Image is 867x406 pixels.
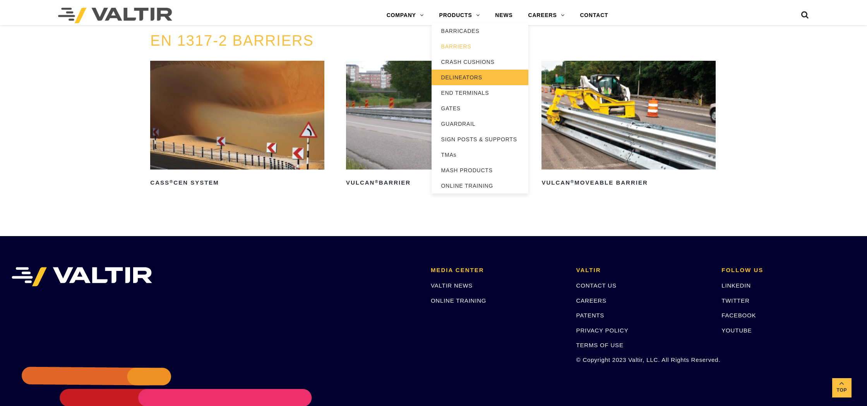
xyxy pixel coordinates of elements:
sup: ® [375,179,379,184]
a: CASS®CEN System [150,61,324,189]
a: LINKEDIN [721,282,751,289]
p: © Copyright 2023 Valtir, LLC. All Rights Reserved. [576,355,710,364]
a: CONTACT US [576,282,617,289]
a: TERMS OF USE [576,342,624,348]
a: PRIVACY POLICY [576,327,629,334]
a: VALTIR NEWS [431,282,473,289]
a: CRASH CUSHIONS [432,54,528,70]
a: ONLINE TRAINING [431,297,486,304]
a: PATENTS [576,312,605,319]
h2: Vulcan Barrier [346,176,520,189]
h2: MEDIA CENTER [431,267,565,274]
a: CAREERS [521,8,572,23]
a: GATES [432,101,528,116]
a: GUARDRAIL [432,116,528,132]
span: Top [832,386,852,395]
a: DELINEATORS [432,70,528,85]
a: SIGN POSTS & SUPPORTS [432,132,528,147]
sup: ® [170,179,173,184]
a: END TERMINALS [432,85,528,101]
a: YOUTUBE [721,327,752,334]
a: Vulcan®Moveable Barrier [541,61,716,189]
h2: CASS CEN System [150,176,324,189]
a: TWITTER [721,297,749,304]
sup: ® [571,179,574,184]
a: COMPANY [379,8,432,23]
a: ONLINE TRAINING [432,178,528,194]
a: PRODUCTS [432,8,488,23]
img: VALTIR [12,267,152,286]
a: MASH PRODUCTS [432,163,528,178]
a: Top [832,378,852,397]
a: CAREERS [576,297,607,304]
a: CONTACT [572,8,616,23]
h2: Vulcan Moveable Barrier [541,176,716,189]
h2: VALTIR [576,267,710,274]
a: TMAs [432,147,528,163]
a: EN 1317-2 BARRIERS [150,33,314,49]
img: Valtir [58,8,172,23]
a: FACEBOOK [721,312,756,319]
h2: FOLLOW US [721,267,855,274]
a: BARRIERS [432,39,528,54]
a: NEWS [487,8,520,23]
a: BARRICADES [432,23,528,39]
a: Vulcan®Barrier [346,61,520,189]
